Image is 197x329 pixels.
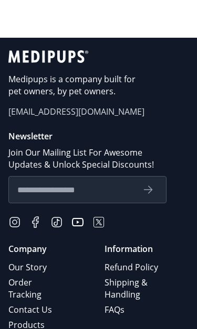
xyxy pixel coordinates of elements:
[8,302,67,317] a: Contact Us
[8,147,167,171] p: Join Our Mailing List For Awesome Updates & Unlock Special Discounts!
[8,243,67,255] p: Company
[8,73,145,97] p: Medipups is a company built for pet owners, by pet owners.
[8,275,67,302] a: Order Tracking
[8,260,67,275] a: Our Story
[8,130,184,142] p: Newsletter
[105,243,184,255] p: Information
[105,275,184,302] a: Shipping & Handling
[105,260,184,275] a: Refund Policy
[105,302,184,317] a: FAQs
[8,106,189,118] span: [EMAIL_ADDRESS][DOMAIN_NAME]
